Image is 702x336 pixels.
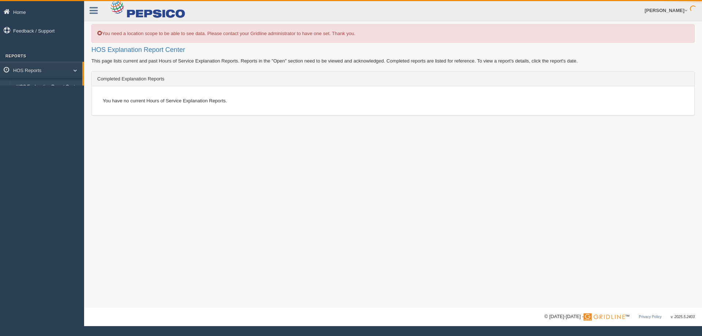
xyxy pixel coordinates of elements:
[584,313,625,321] img: Gridline
[91,24,695,43] div: You need a location scope to be able to see data. Please contact your Gridline administrator to h...
[671,315,695,319] span: v. 2025.5.2403
[97,92,689,110] div: You have no current Hours of Service Explanation Reports.
[91,46,695,54] h2: HOS Explanation Report Center
[92,72,694,86] div: Completed Explanation Reports
[544,313,695,321] div: © [DATE]-[DATE] - ™
[13,80,82,94] a: HOS Explanation Report Center
[639,315,661,319] a: Privacy Policy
